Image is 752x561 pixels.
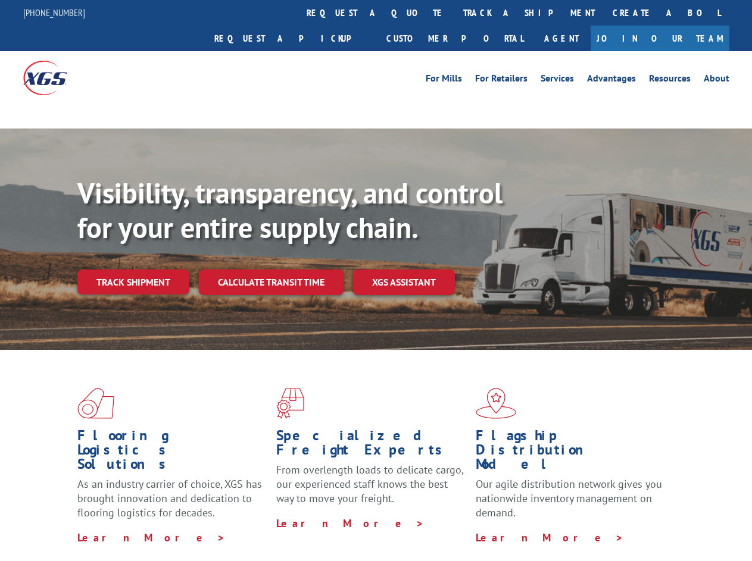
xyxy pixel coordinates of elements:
a: About [704,74,729,87]
h1: Specialized Freight Experts [276,428,466,463]
a: Track shipment [77,269,189,294]
span: As an industry carrier of choice, XGS has brought innovation and dedication to flooring logistics... [77,477,262,519]
img: xgs-icon-flagship-distribution-model-red [476,388,517,419]
h1: Flooring Logistics Solutions [77,428,267,477]
a: Learn More > [77,531,226,544]
p: From overlength loads to delicate cargo, our experienced staff knows the best way to move your fr... [276,463,466,516]
b: Visibility, transparency, and control for your entire supply chain. [77,174,503,246]
a: XGS ASSISTANT [353,269,455,295]
img: xgs-icon-total-supply-chain-intelligence-red [77,388,114,419]
a: Services [541,74,574,87]
img: xgs-icon-focused-on-flooring-red [276,388,304,419]
a: For Mills [426,74,462,87]
span: Our agile distribution network gives you nationwide inventory management on demand. [476,477,662,519]
a: Calculate transit time [199,269,344,295]
a: [PHONE_NUMBER] [23,7,85,18]
a: For Retailers [475,74,528,87]
a: Agent [532,26,591,51]
a: Request a pickup [205,26,377,51]
a: Learn More > [276,516,425,530]
h1: Flagship Distribution Model [476,428,666,477]
a: Customer Portal [377,26,532,51]
a: Resources [649,74,691,87]
a: Learn More > [476,531,624,544]
a: Join Our Team [591,26,729,51]
a: Advantages [587,74,636,87]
